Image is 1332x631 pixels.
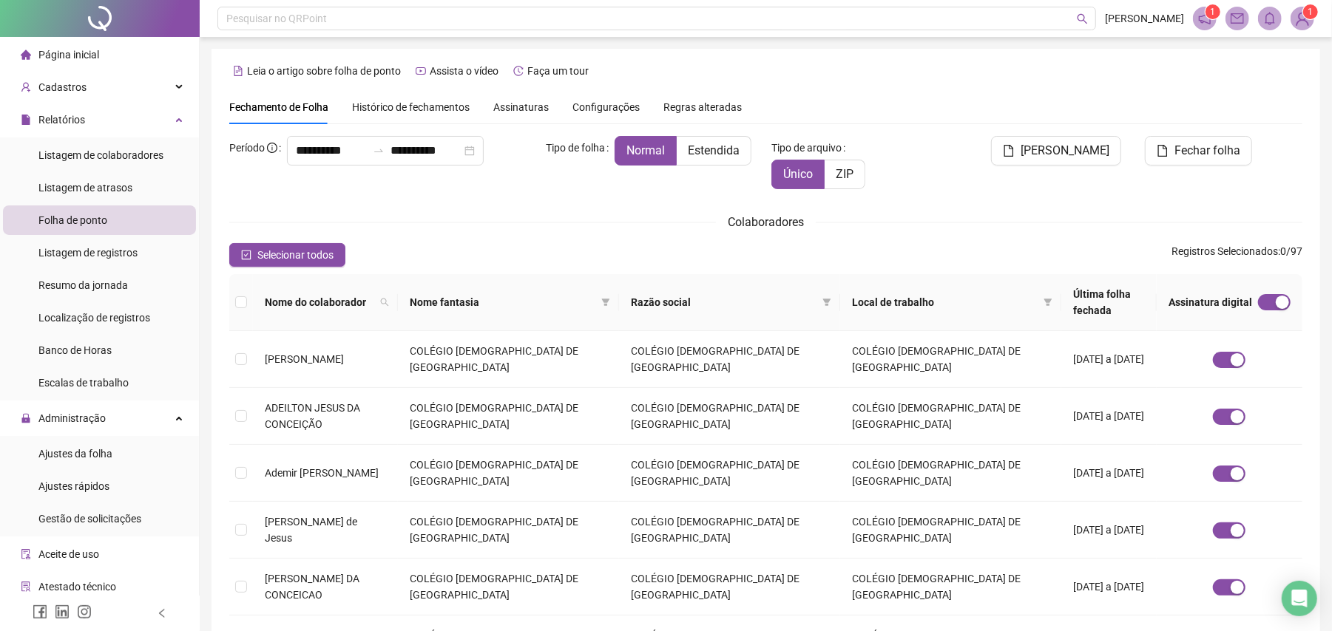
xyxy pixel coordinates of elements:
span: Banco de Horas [38,344,112,356]
td: [DATE] a [DATE] [1061,388,1157,445]
span: swap-right [373,145,385,157]
span: Resumo da jornada [38,279,128,291]
span: filter [598,291,613,313]
span: Único [783,167,813,181]
td: COLÉGIO [DEMOGRAPHIC_DATA] DE [GEOGRAPHIC_DATA] [398,445,619,502]
span: Faça um tour [527,65,589,77]
span: Folha de ponto [38,214,107,226]
div: Open Intercom Messenger [1282,581,1317,616]
td: [DATE] a [DATE] [1061,445,1157,502]
span: mail [1231,12,1244,25]
span: youtube [416,66,426,76]
td: [DATE] a [DATE] [1061,559,1157,615]
button: Fechar folha [1145,136,1252,166]
span: Fechar folha [1174,142,1240,160]
span: user-add [21,82,31,92]
td: [DATE] a [DATE] [1061,331,1157,388]
span: search [380,298,389,307]
span: Local de trabalho [852,294,1038,310]
span: [PERSON_NAME] DA CONCEICAO [265,573,359,601]
sup: 1 [1206,4,1220,19]
span: [PERSON_NAME] de Jesus [265,516,357,544]
span: Relatórios [38,114,85,126]
span: [PERSON_NAME] [1021,142,1109,160]
span: [PERSON_NAME] [1105,10,1184,27]
span: Normal [626,143,665,157]
span: 1 [1308,7,1314,17]
td: COLÉGIO [DEMOGRAPHIC_DATA] DE [GEOGRAPHIC_DATA] [619,559,840,615]
span: Ajustes rápidos [38,480,109,492]
span: Selecionar todos [257,247,334,263]
span: [PERSON_NAME] [265,353,344,365]
span: Registros Selecionados [1172,245,1278,257]
td: COLÉGIO [DEMOGRAPHIC_DATA] DE [GEOGRAPHIC_DATA] [840,502,1061,559]
td: COLÉGIO [DEMOGRAPHIC_DATA] DE [GEOGRAPHIC_DATA] [619,502,840,559]
span: Leia o artigo sobre folha de ponto [247,65,401,77]
span: Assista o vídeo [430,65,498,77]
span: file-text [233,66,243,76]
td: COLÉGIO [DEMOGRAPHIC_DATA] DE [GEOGRAPHIC_DATA] [840,445,1061,502]
span: linkedin [55,604,70,619]
td: [DATE] a [DATE] [1061,502,1157,559]
span: file [1157,145,1169,157]
span: solution [21,581,31,592]
span: search [377,291,392,313]
span: Assinatura digital [1169,294,1252,310]
span: file [21,115,31,125]
span: Colaboradores [728,215,804,229]
span: lock [21,413,31,423]
span: filter [1041,291,1055,313]
span: ADEILTON JESUS DA CONCEIÇÃO [265,402,360,430]
span: audit [21,549,31,559]
span: Localização de registros [38,312,150,324]
span: file [1003,145,1015,157]
span: Regras alteradas [663,102,742,112]
td: COLÉGIO [DEMOGRAPHIC_DATA] DE [GEOGRAPHIC_DATA] [398,388,619,445]
span: Listagem de colaboradores [38,149,163,161]
td: COLÉGIO [DEMOGRAPHIC_DATA] DE [GEOGRAPHIC_DATA] [840,559,1061,615]
span: Listagem de atrasos [38,182,132,194]
td: COLÉGIO [DEMOGRAPHIC_DATA] DE [GEOGRAPHIC_DATA] [619,388,840,445]
span: search [1077,13,1088,24]
span: instagram [77,604,92,619]
span: Página inicial [38,49,99,61]
span: ZIP [836,167,853,181]
span: Fechamento de Folha [229,101,328,113]
span: check-square [241,250,251,260]
span: bell [1263,12,1277,25]
span: Assinaturas [493,102,549,112]
td: COLÉGIO [DEMOGRAPHIC_DATA] DE [GEOGRAPHIC_DATA] [398,331,619,388]
span: history [513,66,524,76]
span: Histórico de fechamentos [352,101,470,113]
td: COLÉGIO [DEMOGRAPHIC_DATA] DE [GEOGRAPHIC_DATA] [840,388,1061,445]
span: Escalas de trabalho [38,377,129,389]
button: [PERSON_NAME] [991,136,1121,166]
span: to [373,145,385,157]
img: 68789 [1291,7,1314,30]
span: filter [819,291,834,313]
span: facebook [33,604,47,619]
span: Cadastros [38,81,87,93]
span: filter [1044,298,1052,307]
span: Listagem de registros [38,247,138,259]
th: Última folha fechada [1061,274,1157,331]
span: left [157,608,167,618]
sup: Atualize o seu contato no menu Meus Dados [1303,4,1318,19]
span: Administração [38,412,106,424]
span: : 0 / 97 [1172,243,1302,267]
span: Período [229,142,265,154]
span: filter [601,298,610,307]
span: Nome do colaborador [265,294,374,310]
span: Tipo de arquivo [771,140,842,156]
span: info-circle [267,143,277,153]
span: Tipo de folha [546,140,605,156]
span: Gestão de solicitações [38,513,141,525]
span: Atestado técnico [38,581,116,593]
span: Aceite de uso [38,548,99,560]
span: Configurações [572,102,640,112]
span: notification [1198,12,1211,25]
span: Estendida [688,143,740,157]
span: Razão social [631,294,817,310]
td: COLÉGIO [DEMOGRAPHIC_DATA] DE [GEOGRAPHIC_DATA] [398,502,619,559]
span: home [21,50,31,60]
